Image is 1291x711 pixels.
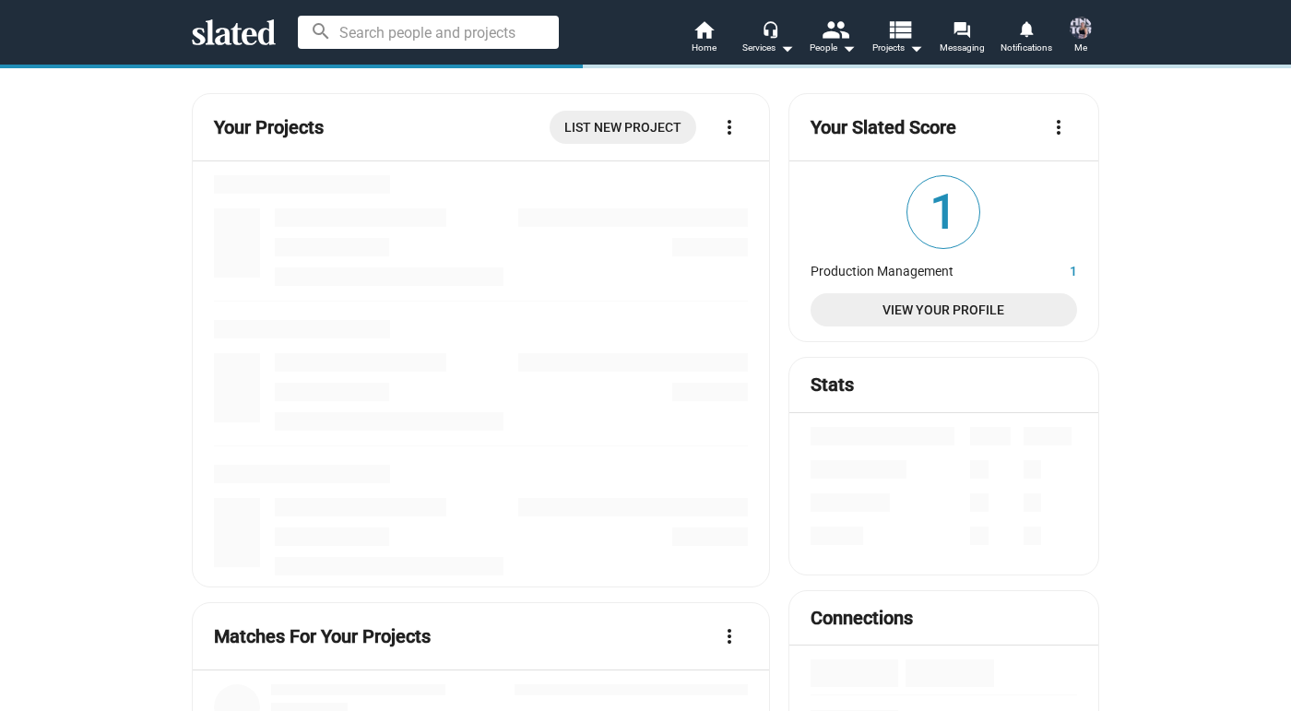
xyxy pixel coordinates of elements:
[1059,13,1103,61] button: Nicole SellMe
[994,18,1059,59] a: Notifications
[693,18,715,41] mat-icon: home
[1074,37,1087,59] span: Me
[1070,17,1092,39] img: Nicole Sell
[718,116,740,138] mat-icon: more_vert
[800,18,865,59] button: People
[564,111,681,144] span: List New Project
[671,18,736,59] a: Home
[776,37,798,59] mat-icon: arrow_drop_down
[811,373,854,397] mat-card-title: Stats
[837,37,859,59] mat-icon: arrow_drop_down
[1017,19,1035,37] mat-icon: notifications
[1048,116,1070,138] mat-icon: more_vert
[811,606,913,631] mat-card-title: Connections
[810,37,856,59] div: People
[1008,259,1077,278] dd: 1
[886,16,913,42] mat-icon: view_list
[822,16,848,42] mat-icon: people
[930,18,994,59] a: Messaging
[718,625,740,647] mat-icon: more_vert
[905,37,927,59] mat-icon: arrow_drop_down
[953,20,970,38] mat-icon: forum
[811,115,956,140] mat-card-title: Your Slated Score
[550,111,696,144] a: List New Project
[825,293,1062,326] span: View Your Profile
[736,18,800,59] button: Services
[907,176,979,248] span: 1
[872,37,923,59] span: Projects
[940,37,985,59] span: Messaging
[811,293,1077,326] a: View Your Profile
[762,20,778,37] mat-icon: headset_mic
[214,624,431,649] mat-card-title: Matches For Your Projects
[811,259,1008,278] dt: Production Management
[214,115,324,140] mat-card-title: Your Projects
[1001,37,1052,59] span: Notifications
[692,37,717,59] span: Home
[742,37,794,59] div: Services
[865,18,930,59] button: Projects
[298,16,559,49] input: Search people and projects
